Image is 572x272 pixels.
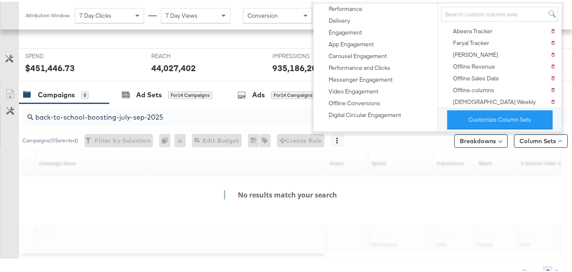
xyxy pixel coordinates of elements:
[248,10,278,18] span: Conversion
[453,73,498,81] div: Offline Sales Data
[453,85,494,93] div: Offline columns
[453,37,489,45] div: Faryal Tracker
[453,26,493,34] div: Abeera Tracker
[514,133,568,146] button: Column Sets
[166,10,198,18] span: 7 Day Views
[447,109,553,128] button: Customize Column Sets
[441,5,558,21] input: Search custom column sets
[136,88,162,98] div: Ad Sets
[38,88,75,98] div: Campaigns
[22,135,78,143] div: Campaigns ( 0 Selected)
[329,74,393,82] div: Messenger Engagement
[329,62,390,70] div: Performance and Clicks
[329,39,374,47] div: App Engagement
[453,96,536,104] div: [DEMOGRAPHIC_DATA] Weekly
[454,133,508,146] button: Breakdowns
[25,11,71,17] div: Attribution Window:
[329,86,378,94] div: Video Engagement
[329,15,350,23] div: Delivery
[168,90,212,97] div: for 14 Campaigns
[329,3,362,11] div: Performance
[33,104,519,120] input: Search Campaigns by Name, ID or Objective
[329,98,380,106] div: Offline Conversions
[252,88,265,98] div: Ads
[329,27,362,35] div: Engagement
[81,90,89,97] div: 0
[159,132,174,146] div: 0
[271,90,315,97] div: for 14 Campaigns
[224,189,344,198] h4: No results match your search
[453,61,495,69] div: Offline Revenue
[453,49,498,57] div: [PERSON_NAME]
[79,10,111,18] span: 7 Day Clicks
[329,51,387,59] div: Carousel Engagement
[329,109,401,117] div: Digital Circular Engagement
